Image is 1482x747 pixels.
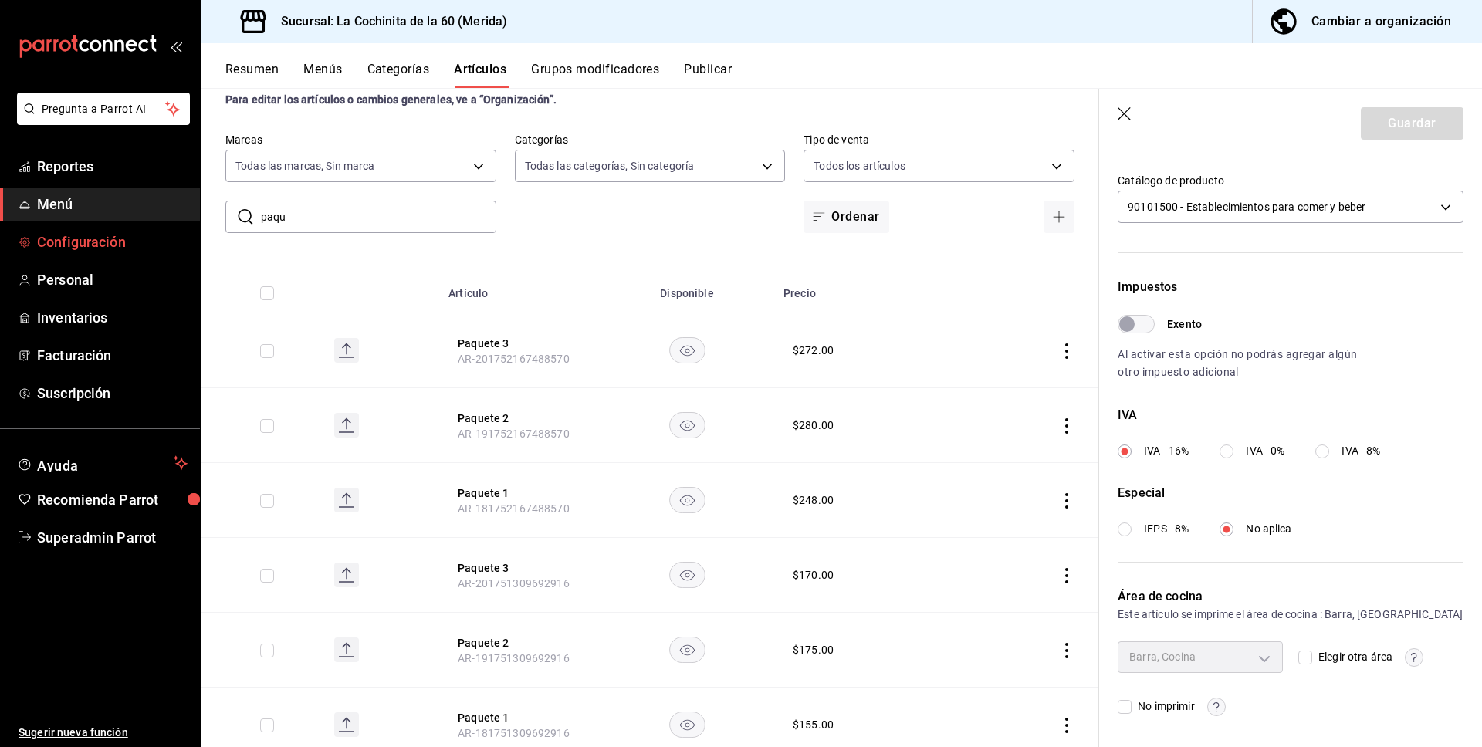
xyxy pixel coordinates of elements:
button: edit-product-location [458,411,581,426]
button: availability-product [669,337,705,363]
button: Menús [303,62,342,88]
span: Pregunta a Parrot AI [42,101,166,117]
button: edit-product-location [458,485,581,501]
th: Artículo [439,264,600,313]
button: availability-product [669,637,705,663]
button: availability-product [669,412,705,438]
span: Ayuda [37,454,167,472]
button: actions [1059,643,1074,658]
span: IVA - 8% [1342,443,1380,459]
p: Al activar esta opción no podrás agregar algún otro impuesto adicional [1118,346,1358,381]
span: Reportes [37,156,188,177]
label: Tipo de venta [804,134,1074,145]
button: edit-product-location [458,710,581,725]
span: Elegir otra área [1312,649,1392,665]
button: Pregunta a Parrot AI [17,93,190,125]
div: Área de cocina [1118,587,1463,606]
button: actions [1059,343,1074,359]
button: Grupos modificadores [531,62,659,88]
button: open_drawer_menu [170,40,182,52]
div: $ 175.00 [793,642,834,657]
div: Barra, Cocina [1118,641,1283,672]
strong: Para editar los artículos o cambios generales, ve a “Organización”. [225,93,557,106]
label: Marcas [225,134,496,145]
button: actions [1059,418,1074,434]
button: availability-product [669,487,705,513]
span: No aplica [1246,521,1291,537]
span: Suscripción [37,383,188,404]
span: AR-201751309692916 [458,577,570,590]
div: $ 155.00 [793,717,834,732]
span: 90101500 - Establecimientos para comer y beber [1128,199,1365,215]
span: Todos los artículos [814,158,905,174]
span: Todas las categorías, Sin categoría [525,158,695,174]
button: availability-product [669,712,705,738]
span: AR-181751309692916 [458,727,570,739]
div: $ 248.00 [793,492,834,508]
button: actions [1059,493,1074,509]
div: $ 170.00 [793,567,834,583]
button: Publicar [684,62,732,88]
span: Sugerir nueva función [19,725,188,741]
div: Especial [1118,484,1463,502]
button: edit-product-location [458,635,581,651]
div: $ 272.00 [793,343,834,358]
h3: Sucursal: La Cochinita de la 60 (Merida) [269,12,507,31]
button: Ordenar [804,201,888,233]
div: Impuestos [1118,278,1463,296]
input: Buscar artículo [261,201,496,232]
span: Recomienda Parrot [37,489,188,510]
span: AR-191751309692916 [458,652,570,664]
span: IVA - 0% [1246,443,1284,459]
label: Categorías [515,134,786,145]
span: Inventarios [37,307,188,328]
span: Superadmin Parrot [37,527,188,548]
div: Este artículo se imprime el área de cocina : Barra, [GEOGRAPHIC_DATA] [1118,606,1463,623]
label: Catálogo de producto [1118,175,1463,186]
span: IEPS - 8% [1144,521,1189,537]
button: edit-product-location [458,560,581,576]
span: No imprimir [1132,698,1194,715]
span: Exento [1167,316,1202,333]
button: availability-product [669,562,705,588]
button: Categorías [367,62,430,88]
th: Precio [774,264,959,313]
span: Facturación [37,345,188,366]
button: Artículos [454,62,506,88]
span: AR-181752167488570 [458,502,570,515]
div: navigation tabs [225,62,1482,88]
a: Pregunta a Parrot AI [11,112,190,128]
span: Menú [37,194,188,215]
button: Resumen [225,62,279,88]
button: edit-product-location [458,336,581,351]
span: AR-191752167488570 [458,428,570,440]
button: actions [1059,568,1074,583]
div: IVA [1118,406,1463,424]
span: Todas las marcas, Sin marca [235,158,375,174]
div: $ 280.00 [793,417,834,433]
span: Configuración [37,232,188,252]
span: Personal [37,269,188,290]
button: actions [1059,718,1074,733]
span: AR-201752167488570 [458,353,570,365]
th: Disponible [600,264,774,313]
span: IVA - 16% [1144,443,1189,459]
div: Cambiar a organización [1311,11,1451,32]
